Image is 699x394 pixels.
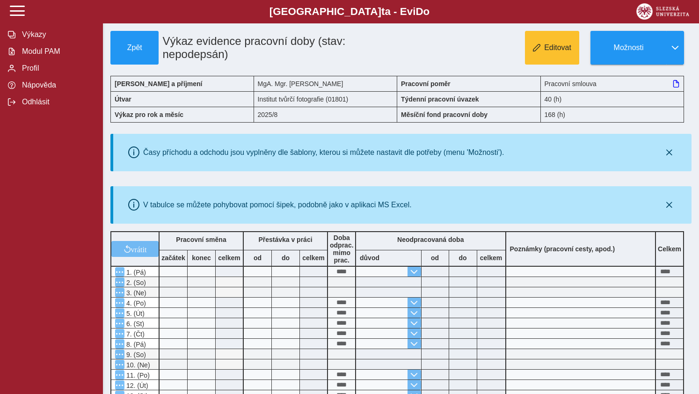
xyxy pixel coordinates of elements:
div: Pracovní smlouva [541,76,684,91]
h1: Výkaz evidence pracovní doby (stav: nepodepsán) [159,31,352,65]
span: 1. (Pá) [124,269,146,276]
b: Týdenní pracovní úvazek [401,95,479,103]
button: Menu [115,267,124,277]
span: t [381,6,385,17]
span: Editovat [544,44,571,52]
button: Menu [115,277,124,287]
span: D [415,6,423,17]
div: V tabulce se můžete pohybovat pomocí šipek, podobně jako v aplikaci MS Excel. [143,201,412,209]
b: Přestávka v práci [258,236,312,243]
b: Neodpracovaná doba [397,236,464,243]
button: Menu [115,308,124,318]
span: Výkazy [19,30,95,39]
span: 5. (Út) [124,310,145,317]
span: Profil [19,64,95,73]
button: Menu [115,329,124,338]
b: [GEOGRAPHIC_DATA] a - Evi [28,6,671,18]
div: 40 (h) [541,91,684,107]
b: Výkaz pro rok a měsíc [115,111,183,118]
button: Editovat [525,31,579,65]
div: 2025/8 [254,107,398,123]
b: Pracovní poměr [401,80,451,88]
b: do [272,254,299,262]
button: vrátit [111,241,159,257]
div: MgA. Mgr. [PERSON_NAME] [254,76,398,91]
span: Modul PAM [19,47,95,56]
span: 6. (St) [124,320,144,328]
span: 7. (Čt) [124,330,145,338]
b: začátek [160,254,187,262]
b: Pracovní směna [176,236,226,243]
span: o [423,6,430,17]
b: Doba odprac. mimo prac. [330,234,354,264]
b: [PERSON_NAME] a příjmení [115,80,202,88]
b: od [244,254,271,262]
span: 2. (So) [124,279,146,286]
button: Menu [115,350,124,359]
span: 12. (Út) [124,382,148,389]
b: do [449,254,477,262]
b: Poznámky (pracovní cesty, apod.) [506,245,619,253]
button: Zpět [110,31,159,65]
button: Menu [115,319,124,328]
b: celkem [216,254,243,262]
img: logo_web_su.png [636,3,689,20]
span: 11. (Po) [124,372,150,379]
b: celkem [477,254,505,262]
span: 10. (Ne) [124,361,150,369]
button: Menu [115,298,124,307]
span: Nápověda [19,81,95,89]
button: Menu [115,288,124,297]
button: Možnosti [590,31,666,65]
b: od [422,254,449,262]
span: Zpět [115,44,154,52]
b: Celkem [658,245,681,253]
span: 4. (Po) [124,299,146,307]
b: Útvar [115,95,131,103]
div: 168 (h) [541,107,684,123]
button: Menu [115,380,124,390]
span: Odhlásit [19,98,95,106]
b: důvod [360,254,379,262]
span: 8. (Pá) [124,341,146,348]
div: Časy příchodu a odchodu jsou vyplněny dle šablony, kterou si můžete nastavit dle potřeby (menu 'M... [143,148,504,157]
button: Menu [115,360,124,369]
span: 3. (Ne) [124,289,146,297]
b: Měsíční fond pracovní doby [401,111,488,118]
span: 9. (So) [124,351,146,358]
div: Institut tvůrčí fotografie (01801) [254,91,398,107]
button: Menu [115,339,124,349]
span: Možnosti [598,44,659,52]
b: celkem [300,254,327,262]
span: vrátit [131,245,147,253]
b: konec [188,254,215,262]
button: Menu [115,370,124,379]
